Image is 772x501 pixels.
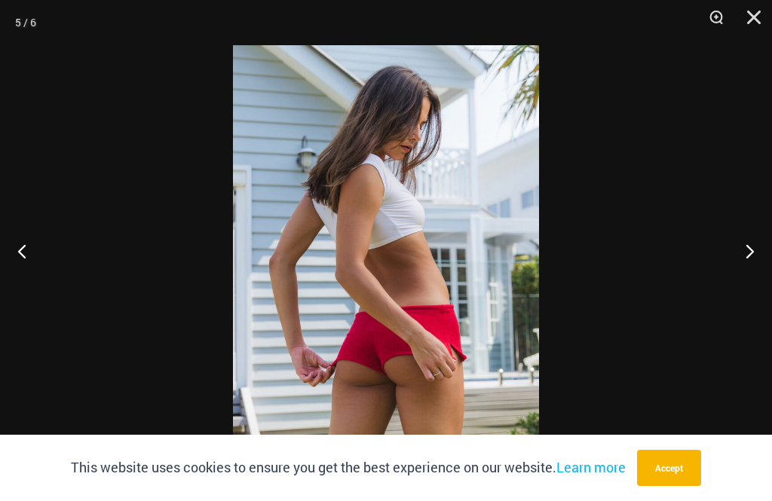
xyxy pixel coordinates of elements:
[715,213,772,289] button: Next
[71,457,626,479] p: This website uses cookies to ensure you get the best experience on our website.
[556,458,626,476] a: Learn more
[15,11,36,34] div: 5 / 6
[637,450,701,486] button: Accept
